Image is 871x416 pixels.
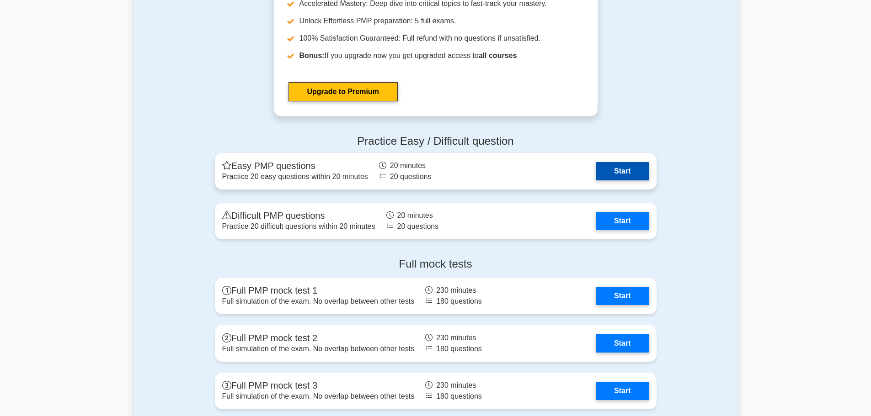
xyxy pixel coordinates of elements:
[596,334,649,353] a: Start
[215,135,657,148] h4: Practice Easy / Difficult question
[596,212,649,230] a: Start
[596,382,649,400] a: Start
[289,82,398,101] a: Upgrade to Premium
[596,162,649,180] a: Start
[596,287,649,305] a: Start
[215,258,657,271] h4: Full mock tests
